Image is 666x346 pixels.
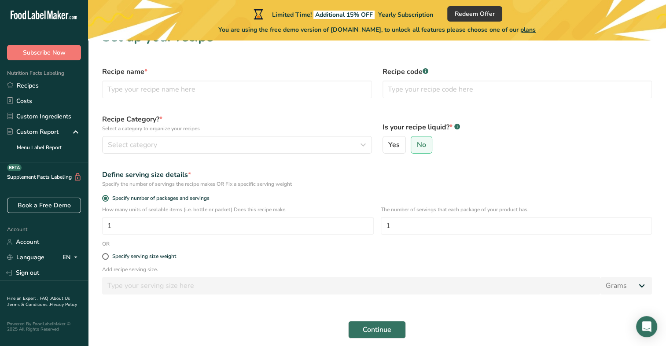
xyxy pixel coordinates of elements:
[97,240,115,248] div: OR
[102,180,652,188] div: Specify the number of servings the recipe makes OR Fix a specific serving weight
[7,250,44,265] a: Language
[108,140,157,150] span: Select category
[7,127,59,136] div: Custom Report
[383,122,652,133] label: Is your recipe liquid?
[102,114,372,133] label: Recipe Category?
[363,324,391,335] span: Continue
[218,25,536,34] span: You are using the free demo version of [DOMAIN_NAME], to unlock all features please choose one of...
[102,136,372,154] button: Select category
[7,295,70,308] a: About Us .
[102,125,372,133] p: Select a category to organize your recipes
[378,11,433,19] span: Yearly Subscription
[102,265,652,273] p: Add recipe serving size.
[50,302,77,308] a: Privacy Policy
[383,66,652,77] label: Recipe code
[455,9,495,18] span: Redeem Offer
[7,198,81,213] a: Book a Free Demo
[7,295,38,302] a: Hire an Expert .
[381,206,652,213] p: The number of servings that each package of your product has.
[102,66,372,77] label: Recipe name
[313,11,375,19] span: Additional 15% OFF
[112,253,176,260] div: Specify serving size weight
[388,140,400,149] span: Yes
[7,321,81,332] div: Powered By FoodLabelMaker © 2025 All Rights Reserved
[102,206,374,213] p: How many units of sealable items (i.e. bottle or packet) Does this recipe make.
[447,6,502,22] button: Redeem Offer
[348,321,406,339] button: Continue
[7,164,22,171] div: BETA
[40,295,51,302] a: FAQ .
[383,81,652,98] input: Type your recipe code here
[7,45,81,60] button: Subscribe Now
[252,9,433,19] div: Limited Time!
[520,26,536,34] span: plans
[102,81,372,98] input: Type your recipe name here
[636,316,657,337] div: Open Intercom Messenger
[102,277,600,294] input: Type your serving size here
[63,252,81,263] div: EN
[102,169,652,180] div: Define serving size details
[7,302,50,308] a: Terms & Conditions .
[23,48,66,57] span: Subscribe Now
[109,195,210,202] span: Specify number of packages and servings
[417,140,426,149] span: No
